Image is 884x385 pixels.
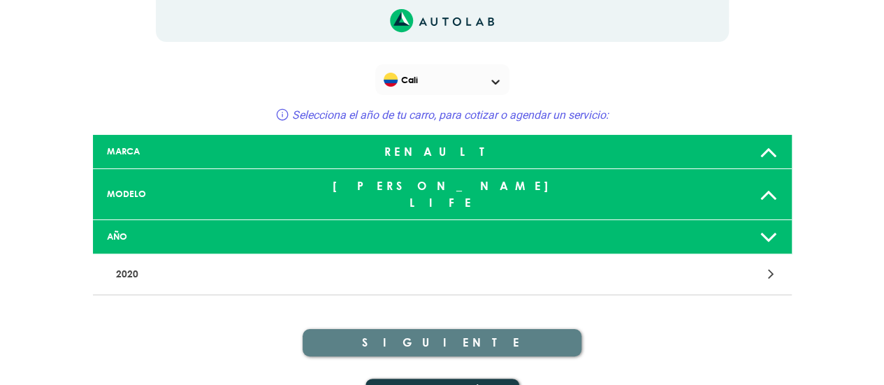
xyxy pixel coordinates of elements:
[384,70,503,89] span: Cali
[303,329,582,356] button: SIGUIENTE
[93,220,792,254] a: AÑO
[96,187,327,201] div: MODELO
[93,169,792,220] a: MODELO [PERSON_NAME] LIFE
[110,261,546,287] p: 2020
[375,64,509,95] div: Flag of COLOMBIACali
[390,13,494,27] a: Link al sitio de autolab
[292,108,609,122] span: Selecciona el año de tu carro, para cotizar o agendar un servicio:
[96,230,327,243] div: AÑO
[93,135,792,169] a: MARCA RENAULT
[384,73,398,87] img: Flag of COLOMBIA
[327,138,558,166] div: RENAULT
[327,172,558,217] div: [PERSON_NAME] LIFE
[96,145,327,158] div: MARCA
